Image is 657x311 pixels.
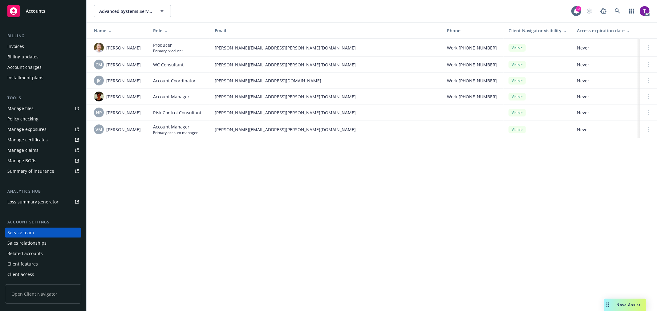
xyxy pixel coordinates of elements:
span: [PERSON_NAME][EMAIL_ADDRESS][PERSON_NAME][DOMAIN_NAME] [215,109,437,116]
span: NP [96,109,102,116]
div: Visible [509,126,526,133]
span: [PERSON_NAME][EMAIL_ADDRESS][PERSON_NAME][DOMAIN_NAME] [215,93,437,100]
a: Report a Bug [597,5,610,17]
span: Risk Control Consultant [153,109,201,116]
img: photo [94,92,104,101]
div: Manage certificates [7,135,48,145]
div: Loss summary generator [7,197,59,207]
a: Service team [5,228,81,238]
span: Never [577,77,635,84]
img: photo [94,43,104,53]
div: Account charges [7,62,42,72]
div: Manage files [7,104,34,113]
span: Accounts [26,9,45,14]
img: photo [640,6,650,16]
a: Manage exposures [5,124,81,134]
a: Manage files [5,104,81,113]
div: Client features [7,259,38,269]
button: Nova Assist [604,299,646,311]
span: Work [PHONE_NUMBER] [447,93,497,100]
span: [PERSON_NAME][EMAIL_ADDRESS][PERSON_NAME][DOMAIN_NAME] [215,61,437,68]
span: Producer [153,42,183,48]
span: Work [PHONE_NUMBER] [447,77,497,84]
div: Manage exposures [7,124,47,134]
div: Visible [509,109,526,116]
a: Switch app [626,5,638,17]
div: Manage BORs [7,156,36,166]
a: Client features [5,259,81,269]
div: Drag to move [604,299,612,311]
div: Sales relationships [7,238,47,248]
span: Never [577,45,635,51]
a: Client access [5,270,81,279]
div: Billing [5,33,81,39]
a: Accounts [5,2,81,20]
span: CM [95,61,102,68]
div: Client Navigator visibility [509,27,567,34]
span: Primary account manager [153,130,198,135]
span: Never [577,93,635,100]
span: Primary producer [153,48,183,53]
div: Client access [7,270,34,279]
span: WC Consultant [153,61,184,68]
div: Related accounts [7,249,43,258]
div: Service team [7,228,34,238]
a: Sales relationships [5,238,81,248]
div: Visible [509,93,526,100]
a: Manage BORs [5,156,81,166]
div: Name [94,27,143,34]
div: Account settings [5,219,81,225]
div: Access expiration date [577,27,635,34]
button: Advanced Systems Services, Inc. [94,5,171,17]
div: Visible [509,44,526,52]
span: [PERSON_NAME] [106,126,141,133]
span: Account Manager [153,124,198,130]
span: [PERSON_NAME] [106,77,141,84]
span: [PERSON_NAME][EMAIL_ADDRESS][DOMAIN_NAME] [215,77,437,84]
span: Never [577,109,635,116]
span: [PERSON_NAME][EMAIL_ADDRESS][PERSON_NAME][DOMAIN_NAME] [215,126,437,133]
div: Visible [509,61,526,69]
a: Invoices [5,41,81,51]
a: Start snowing [583,5,595,17]
div: Role [153,27,205,34]
span: Advanced Systems Services, Inc. [99,8,152,14]
span: Account Manager [153,93,189,100]
div: Invoices [7,41,24,51]
div: Installment plans [7,73,43,83]
span: Nova Assist [617,302,641,307]
div: Email [215,27,437,34]
span: Work [PHONE_NUMBER] [447,61,497,68]
a: Summary of insurance [5,166,81,176]
a: Billing updates [5,52,81,62]
span: Never [577,126,635,133]
span: [PERSON_NAME] [106,109,141,116]
span: Work [PHONE_NUMBER] [447,45,497,51]
span: Account Coordinator [153,77,196,84]
div: Phone [447,27,499,34]
div: 53 [576,6,581,12]
div: Analytics hub [5,188,81,195]
span: Never [577,61,635,68]
a: Account charges [5,62,81,72]
a: Installment plans [5,73,81,83]
div: Visible [509,77,526,85]
div: Billing updates [7,52,39,62]
span: [PERSON_NAME] [106,61,141,68]
span: JK [97,77,101,84]
span: VM [95,126,102,133]
a: Loss summary generator [5,197,81,207]
a: Search [611,5,624,17]
a: Manage certificates [5,135,81,145]
span: [PERSON_NAME][EMAIL_ADDRESS][PERSON_NAME][DOMAIN_NAME] [215,45,437,51]
a: Manage claims [5,145,81,155]
a: Related accounts [5,249,81,258]
span: [PERSON_NAME] [106,93,141,100]
div: Manage claims [7,145,39,155]
div: Summary of insurance [7,166,54,176]
span: [PERSON_NAME] [106,45,141,51]
a: Policy checking [5,114,81,124]
span: Open Client Navigator [5,284,81,304]
div: Policy checking [7,114,39,124]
